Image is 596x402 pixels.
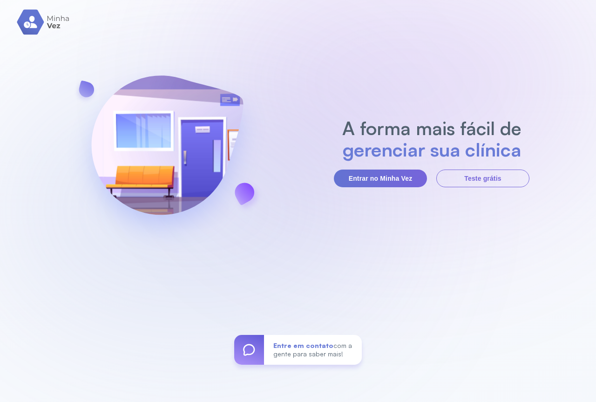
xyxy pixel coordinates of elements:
img: banner-login.svg [67,51,268,253]
span: Entre em contato [273,341,333,349]
button: Entrar no Minha Vez [334,170,427,187]
h2: A forma mais fácil de [338,117,526,139]
h2: gerenciar sua clínica [338,139,526,160]
div: com a gente para saber mais! [264,335,362,365]
img: logo.svg [17,9,70,35]
button: Teste grátis [436,170,529,187]
a: Entre em contatocom a gente para saber mais! [234,335,362,365]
